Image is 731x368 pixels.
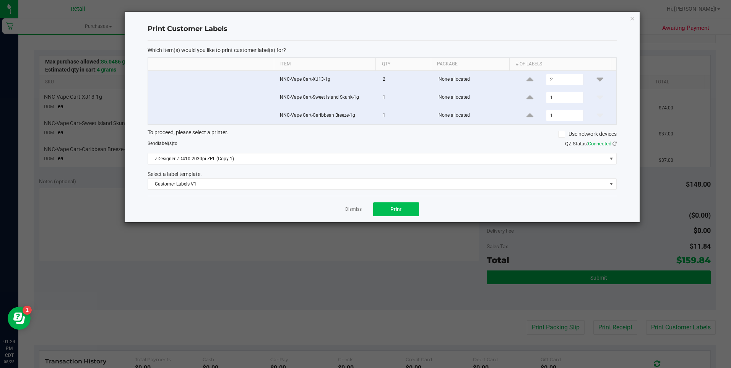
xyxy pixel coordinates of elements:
p: Which item(s) would you like to print customer label(s) for? [148,47,617,54]
td: 1 [378,89,434,107]
td: NNC-Vape Cart-XJ13-1g [275,71,378,89]
span: ZDesigner ZD410-203dpi ZPL (Copy 1) [148,153,607,164]
th: # of labels [509,58,611,71]
th: Item [274,58,375,71]
span: Print [390,206,402,212]
td: 1 [378,107,434,124]
td: None allocated [434,89,513,107]
label: Use network devices [558,130,617,138]
span: Customer Labels V1 [148,179,607,189]
div: To proceed, please select a printer. [142,129,622,140]
span: QZ Status: [565,141,617,147]
div: Select a label template. [142,170,622,178]
span: label(s) [158,141,173,146]
button: Print [373,202,419,216]
td: NNC-Vape Cart-Sweet Island Skunk-1g [275,89,378,107]
td: None allocated [434,71,513,89]
iframe: Resource center unread badge [23,306,32,315]
th: Qty [375,58,431,71]
td: None allocated [434,107,513,124]
th: Package [431,58,509,71]
h4: Print Customer Labels [148,24,617,34]
a: Dismiss [345,206,362,213]
td: NNC-Vape Cart-Caribbean Breeze-1g [275,107,378,124]
td: 2 [378,71,434,89]
span: Connected [588,141,611,147]
iframe: Resource center [8,307,31,330]
span: Send to: [148,141,179,146]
